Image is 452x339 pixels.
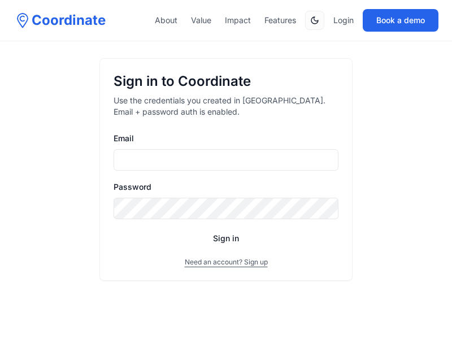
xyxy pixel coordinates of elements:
[305,11,324,30] button: Switch to dark mode
[14,11,32,29] img: Coordinate
[114,182,151,192] label: Password
[185,258,268,267] button: Need an account? Sign up
[114,133,134,143] label: Email
[14,11,106,29] a: Coordinate
[264,15,296,26] a: Features
[155,15,177,26] a: About
[333,15,354,26] a: Login
[114,95,338,118] p: Use the credentials you created in [GEOGRAPHIC_DATA]. Email + password auth is enabled.
[32,11,106,29] span: Coordinate
[363,9,438,32] button: Book a demo
[225,15,251,26] a: Impact
[114,228,338,249] button: Sign in
[114,72,338,90] h1: Sign in to Coordinate
[191,15,211,26] a: Value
